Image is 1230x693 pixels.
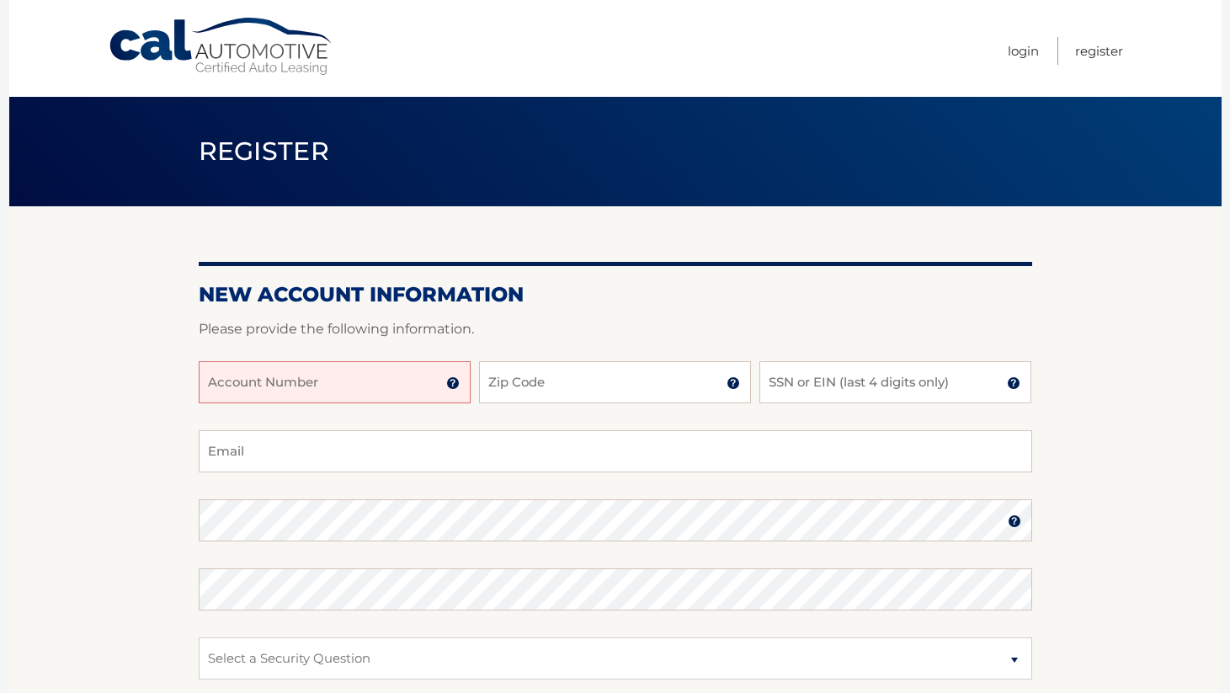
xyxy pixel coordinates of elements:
input: Email [199,430,1032,472]
h2: New Account Information [199,282,1032,307]
input: SSN or EIN (last 4 digits only) [759,361,1031,403]
span: Register [199,136,330,167]
img: tooltip.svg [1008,514,1021,528]
img: tooltip.svg [1007,376,1020,390]
p: Please provide the following information. [199,317,1032,341]
a: Login [1008,37,1039,65]
a: Cal Automotive [108,17,335,77]
img: tooltip.svg [446,376,460,390]
input: Account Number [199,361,471,403]
img: tooltip.svg [727,376,740,390]
a: Register [1075,37,1123,65]
input: Zip Code [479,361,751,403]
